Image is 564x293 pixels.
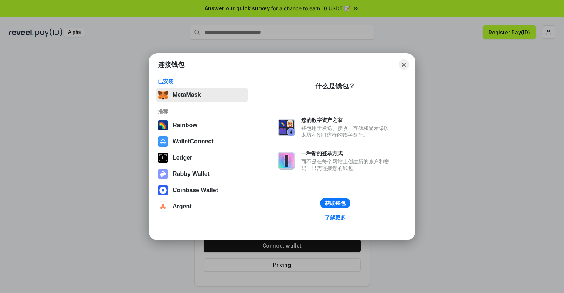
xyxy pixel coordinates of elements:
div: 已安装 [158,78,246,85]
img: svg+xml,%3Csvg%20xmlns%3D%22http%3A%2F%2Fwww.w3.org%2F2000%2Fsvg%22%20width%3D%2228%22%20height%3... [158,153,168,163]
img: svg+xml,%3Csvg%20fill%3D%22none%22%20height%3D%2233%22%20viewBox%3D%220%200%2035%2033%22%20width%... [158,90,168,100]
div: 推荐 [158,108,246,115]
button: WalletConnect [156,134,248,149]
div: WalletConnect [173,138,214,145]
div: Argent [173,203,192,210]
div: Ledger [173,154,192,161]
div: Rainbow [173,122,197,129]
button: 获取钱包 [320,198,350,208]
img: svg+xml,%3Csvg%20width%3D%22120%22%20height%3D%22120%22%20viewBox%3D%220%200%20120%20120%22%20fil... [158,120,168,130]
button: Close [399,59,409,70]
div: 获取钱包 [325,200,346,207]
img: svg+xml,%3Csvg%20width%3D%2228%22%20height%3D%2228%22%20viewBox%3D%220%200%2028%2028%22%20fill%3D... [158,201,168,212]
button: MetaMask [156,88,248,102]
img: svg+xml,%3Csvg%20width%3D%2228%22%20height%3D%2228%22%20viewBox%3D%220%200%2028%2028%22%20fill%3D... [158,136,168,147]
img: svg+xml,%3Csvg%20xmlns%3D%22http%3A%2F%2Fwww.w3.org%2F2000%2Fsvg%22%20fill%3D%22none%22%20viewBox... [278,152,295,170]
div: MetaMask [173,92,201,98]
img: svg+xml,%3Csvg%20width%3D%2228%22%20height%3D%2228%22%20viewBox%3D%220%200%2028%2028%22%20fill%3D... [158,185,168,195]
div: 您的数字资产之家 [301,117,393,123]
div: Coinbase Wallet [173,187,218,194]
button: Rainbow [156,118,248,133]
div: 了解更多 [325,214,346,221]
div: Rabby Wallet [173,171,210,177]
button: Coinbase Wallet [156,183,248,198]
div: 什么是钱包？ [315,82,355,91]
a: 了解更多 [320,213,350,222]
button: Rabby Wallet [156,167,248,181]
div: 而不是在每个网站上创建新的账户和密码，只需连接您的钱包。 [301,158,393,171]
div: 钱包用于发送、接收、存储和显示像以太坊和NFT这样的数字资产。 [301,125,393,138]
img: svg+xml,%3Csvg%20xmlns%3D%22http%3A%2F%2Fwww.w3.org%2F2000%2Fsvg%22%20fill%3D%22none%22%20viewBox... [278,119,295,136]
button: Argent [156,199,248,214]
div: 一种新的登录方式 [301,150,393,157]
img: svg+xml,%3Csvg%20xmlns%3D%22http%3A%2F%2Fwww.w3.org%2F2000%2Fsvg%22%20fill%3D%22none%22%20viewBox... [158,169,168,179]
h1: 连接钱包 [158,60,184,69]
button: Ledger [156,150,248,165]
